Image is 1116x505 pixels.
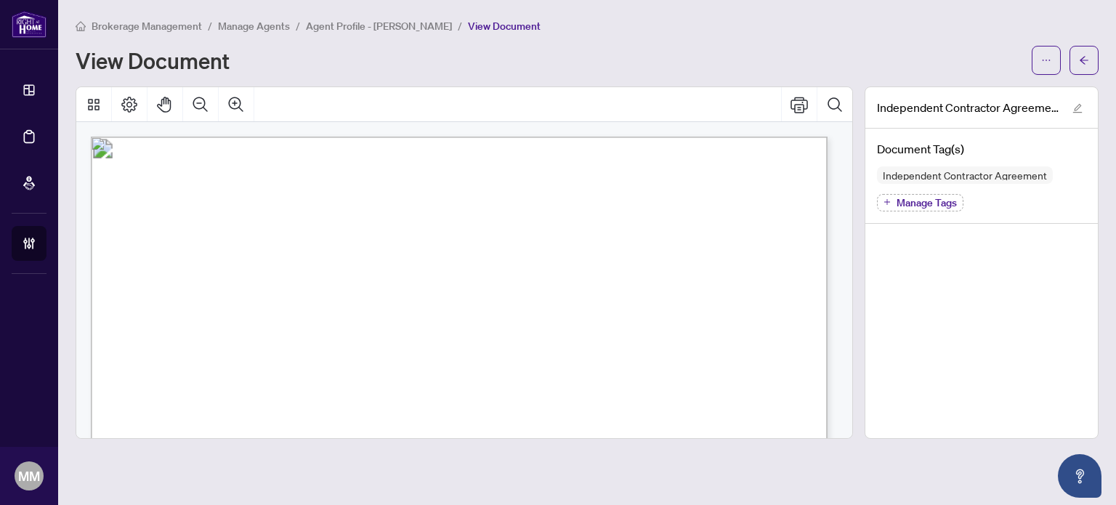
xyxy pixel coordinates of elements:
[1079,55,1089,65] span: arrow-left
[208,17,212,34] li: /
[897,198,957,208] span: Manage Tags
[306,20,452,33] span: Agent Profile - [PERSON_NAME]
[877,170,1053,180] span: Independent Contractor Agreement
[883,198,891,206] span: plus
[1058,454,1101,498] button: Open asap
[218,20,290,33] span: Manage Agents
[877,194,963,211] button: Manage Tags
[76,21,86,31] span: home
[1072,103,1083,113] span: edit
[296,17,300,34] li: /
[1041,55,1051,65] span: ellipsis
[458,17,462,34] li: /
[877,99,1059,116] span: Independent Contractor Agreement - ICA.pdf
[18,466,40,486] span: MM
[76,49,230,72] h1: View Document
[12,11,46,38] img: logo
[877,140,1086,158] h4: Document Tag(s)
[92,20,202,33] span: Brokerage Management
[468,20,541,33] span: View Document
